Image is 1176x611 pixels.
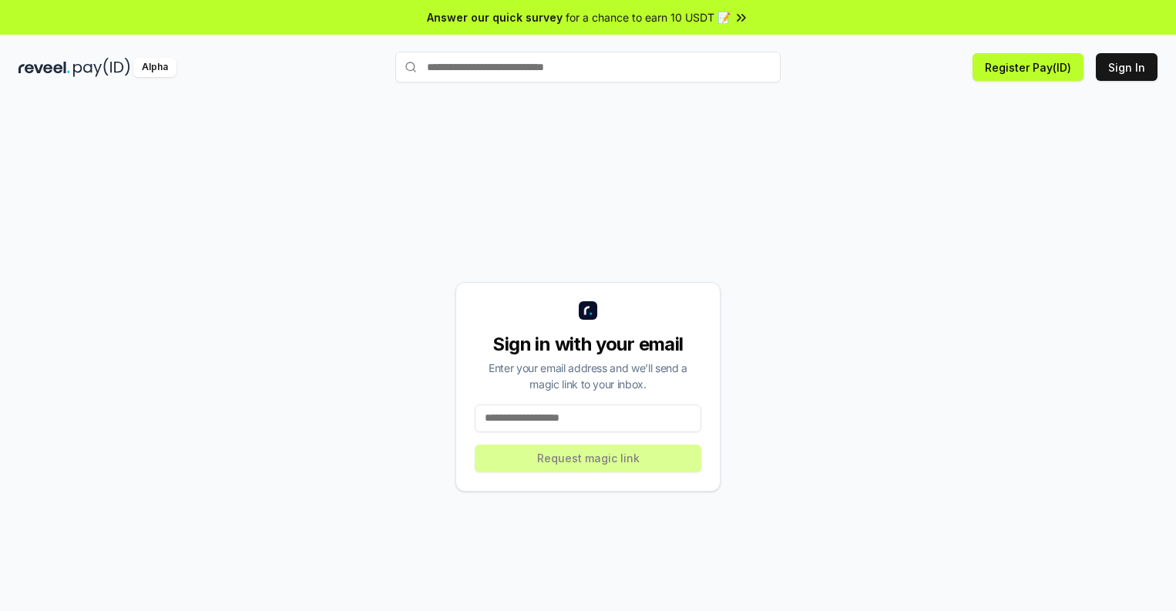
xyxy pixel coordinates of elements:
img: logo_small [579,301,597,320]
button: Register Pay(ID) [973,53,1084,81]
img: pay_id [73,58,130,77]
div: Enter your email address and we’ll send a magic link to your inbox. [475,360,701,392]
span: for a chance to earn 10 USDT 📝 [566,9,731,25]
button: Sign In [1096,53,1158,81]
div: Sign in with your email [475,332,701,357]
div: Alpha [133,58,176,77]
img: reveel_dark [18,58,70,77]
span: Answer our quick survey [427,9,563,25]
